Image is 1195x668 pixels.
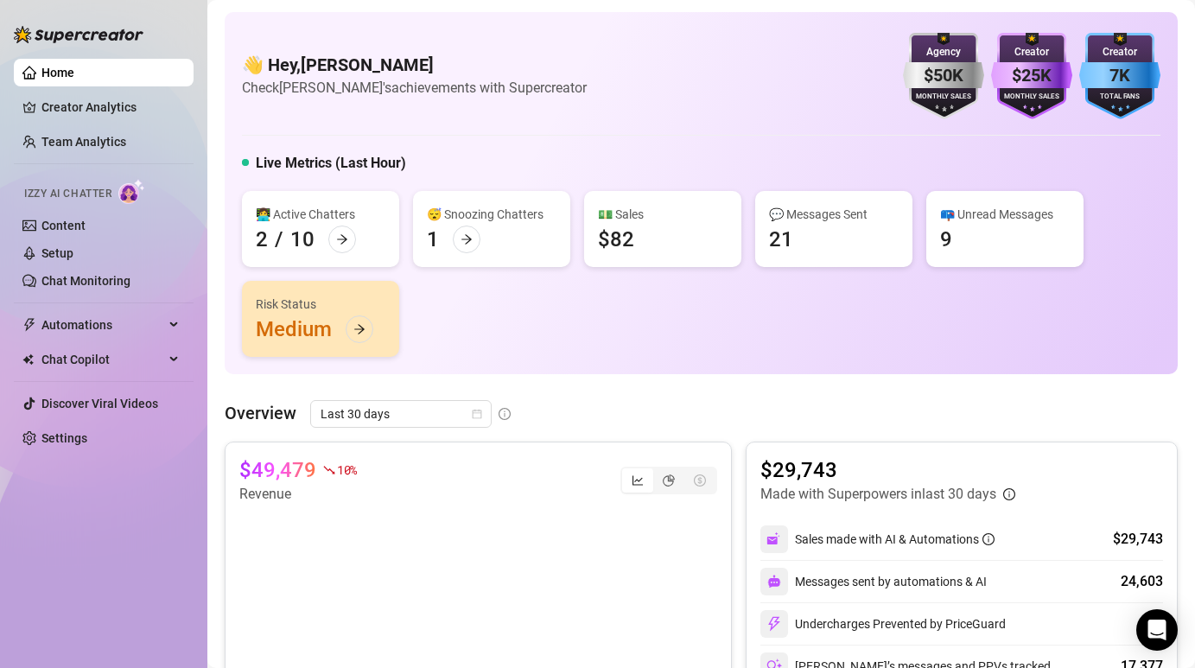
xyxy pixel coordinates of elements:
[760,568,987,595] div: Messages sent by automations & AI
[427,205,556,224] div: 😴 Snoozing Chatters
[41,397,158,410] a: Discover Viral Videos
[24,186,111,202] span: Izzy AI Chatter
[903,92,984,103] div: Monthly Sales
[427,226,439,253] div: 1
[256,295,385,314] div: Risk Status
[321,401,481,427] span: Last 30 days
[225,400,296,426] article: Overview
[620,467,717,494] div: segmented control
[499,408,511,420] span: info-circle
[242,77,587,99] article: Check [PERSON_NAME]'s achievements with Supercreator
[991,33,1072,119] img: purple-badge-B9DA21FR.svg
[766,616,782,632] img: svg%3e
[1079,44,1160,60] div: Creator
[598,205,728,224] div: 💵 Sales
[14,26,143,43] img: logo-BBDzfeDw.svg
[903,62,984,89] div: $50K
[242,53,587,77] h4: 👋 Hey, [PERSON_NAME]
[769,205,899,224] div: 💬 Messages Sent
[598,226,634,253] div: $82
[663,474,675,487] span: pie-chart
[903,33,984,119] img: silver-badge-roxG0hHS.svg
[41,274,130,288] a: Chat Monitoring
[41,311,164,339] span: Automations
[903,44,984,60] div: Agency
[41,431,87,445] a: Settings
[760,610,1006,638] div: Undercharges Prevented by PriceGuard
[991,44,1072,60] div: Creator
[472,409,482,419] span: calendar
[337,461,357,478] span: 10 %
[41,219,86,232] a: Content
[353,323,365,335] span: arrow-right
[118,179,145,204] img: AI Chatter
[767,575,781,588] img: svg%3e
[1113,529,1163,550] div: $29,743
[41,135,126,149] a: Team Analytics
[290,226,315,253] div: 10
[1136,609,1178,651] div: Open Intercom Messenger
[1079,33,1160,119] img: blue-badge-DgoSNQY1.svg
[766,531,782,547] img: svg%3e
[41,346,164,373] span: Chat Copilot
[760,456,1015,484] article: $29,743
[323,464,335,476] span: fall
[991,92,1072,103] div: Monthly Sales
[336,233,348,245] span: arrow-right
[991,62,1072,89] div: $25K
[760,484,996,505] article: Made with Superpowers in last 30 days
[22,318,36,332] span: thunderbolt
[239,484,357,505] article: Revenue
[694,474,706,487] span: dollar-circle
[461,233,473,245] span: arrow-right
[1121,571,1163,592] div: 24,603
[982,533,995,545] span: info-circle
[22,353,34,366] img: Chat Copilot
[940,226,952,253] div: 9
[256,226,268,253] div: 2
[940,205,1070,224] div: 📪 Unread Messages
[41,66,74,80] a: Home
[41,93,180,121] a: Creator Analytics
[769,226,793,253] div: 21
[41,246,73,260] a: Setup
[1003,488,1015,500] span: info-circle
[256,205,385,224] div: 👩‍💻 Active Chatters
[256,153,406,174] h5: Live Metrics (Last Hour)
[1079,92,1160,103] div: Total Fans
[239,456,316,484] article: $49,479
[1079,62,1160,89] div: 7K
[795,530,995,549] div: Sales made with AI & Automations
[632,474,644,487] span: line-chart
